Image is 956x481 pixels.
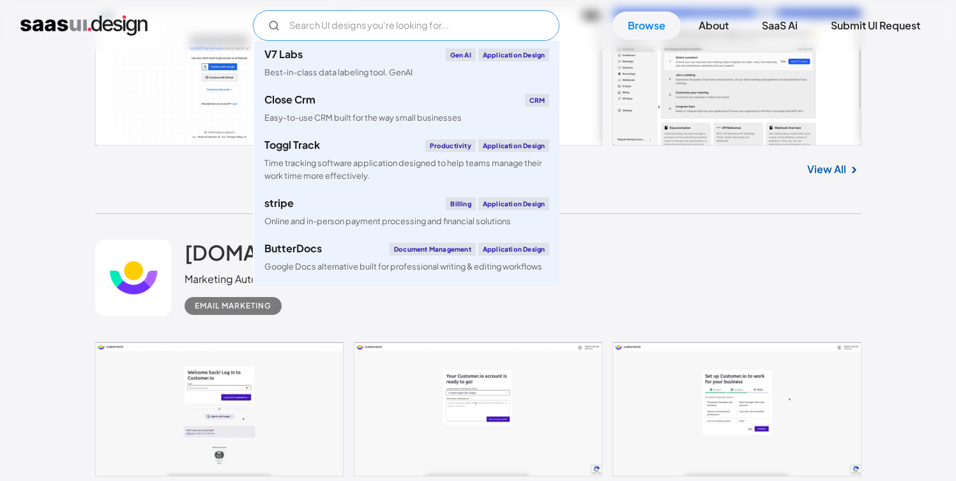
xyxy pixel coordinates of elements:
div: Marketing Automation for the Whole Customer Lifecycle [185,271,456,287]
div: Productivity [425,139,475,152]
a: klaviyoEmail MarketingApplication DesignCreate personalised customer experiences across email, SM... [254,280,559,338]
div: stripe [264,198,294,208]
a: SaaS Ai [747,11,813,40]
a: Toggl TrackProductivityApplication DesignTime tracking software application designed to help team... [254,132,559,189]
div: Application Design [478,139,550,152]
div: Email Marketing [195,298,271,314]
div: Application Design [478,243,550,256]
a: Close CrmCRMEasy-to-use CRM built for the way small businesses [254,86,559,132]
div: Application Design [478,49,550,61]
a: View All [807,162,846,177]
form: Email Form [253,10,559,41]
div: Google Docs alternative built for professional writing & editing workflows [264,261,542,273]
div: Best-in-class data labeling tool. GenAI [264,66,413,79]
h2: [DOMAIN_NAME] [185,240,359,265]
div: ButterDocs [264,243,322,254]
a: V7 LabsGen AIApplication DesignBest-in-class data labeling tool. GenAI [254,41,559,86]
a: stripeBillingApplication DesignOnline and in-person payment processing and financial solutions [254,190,559,235]
div: Application Design [478,197,550,210]
a: Browse [612,11,681,40]
div: Gen AI [446,49,476,61]
a: Submit UI Request [816,11,936,40]
div: V7 Labs [264,49,303,59]
a: [DOMAIN_NAME] [185,240,359,271]
div: Online and in-person payment processing and financial solutions [264,215,511,227]
div: Easy-to-use CRM built for the way small businesses [264,112,462,124]
a: About [683,11,744,40]
div: Document Management [390,243,476,256]
div: Toggl Track [264,140,320,150]
a: home [20,15,148,36]
a: ButterDocsDocument ManagementApplication DesignGoogle Docs alternative built for professional wri... [254,235,559,280]
div: CRM [525,94,550,107]
div: Billing [446,197,475,210]
div: Time tracking software application designed to help teams manage their work time more effectively. [264,157,549,181]
input: Search UI designs you're looking for... [253,10,559,41]
div: Close Crm [264,95,315,105]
